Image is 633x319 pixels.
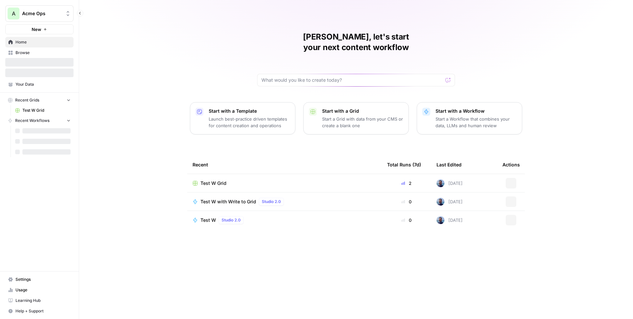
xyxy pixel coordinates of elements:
[322,116,403,129] p: Start a Grid with data from your CMS or create a blank one
[193,180,377,187] a: Test W Grid
[5,24,74,34] button: New
[5,95,74,105] button: Recent Grids
[209,116,290,129] p: Launch best-practice driven templates for content creation and operations
[209,108,290,114] p: Start with a Template
[5,47,74,58] a: Browse
[15,81,71,87] span: Your Data
[15,97,39,103] span: Recent Grids
[22,107,71,113] span: Test W Grid
[200,198,256,205] span: Test W with Write to Grid
[12,105,74,116] a: Test W Grid
[387,180,426,187] div: 2
[222,217,241,223] span: Studio 2.0
[190,102,295,134] button: Start with a TemplateLaunch best-practice driven templates for content creation and operations
[5,37,74,47] a: Home
[437,179,444,187] img: nzmv7wo2iw7oweuhef6gztoeqcdv
[200,217,216,223] span: Test W
[387,156,421,174] div: Total Runs (7d)
[5,116,74,126] button: Recent Workflows
[436,116,517,129] p: Start a Workflow that combines your data, LLMs and human review
[15,308,71,314] span: Help + Support
[322,108,403,114] p: Start with a Grid
[5,285,74,295] a: Usage
[5,306,74,316] button: Help + Support
[437,216,444,224] img: nzmv7wo2iw7oweuhef6gztoeqcdv
[387,217,426,223] div: 0
[22,10,62,17] span: Acme Ops
[15,50,71,56] span: Browse
[193,198,377,206] a: Test W with Write to GridStudio 2.0
[15,39,71,45] span: Home
[387,198,426,205] div: 0
[200,180,226,187] span: Test W Grid
[12,10,15,17] span: A
[417,102,522,134] button: Start with a WorkflowStart a Workflow that combines your data, LLMs and human review
[15,276,71,282] span: Settings
[15,298,71,304] span: Learning Hub
[436,108,517,114] p: Start with a Workflow
[5,274,74,285] a: Settings
[15,287,71,293] span: Usage
[257,32,455,53] h1: [PERSON_NAME], let's start your next content workflow
[303,102,409,134] button: Start with a GridStart a Grid with data from your CMS or create a blank one
[193,156,377,174] div: Recent
[437,179,463,187] div: [DATE]
[193,216,377,224] a: Test WStudio 2.0
[437,198,463,206] div: [DATE]
[5,79,74,90] a: Your Data
[437,198,444,206] img: nzmv7wo2iw7oweuhef6gztoeqcdv
[5,295,74,306] a: Learning Hub
[437,216,463,224] div: [DATE]
[437,156,462,174] div: Last Edited
[502,156,520,174] div: Actions
[32,26,41,33] span: New
[15,118,49,124] span: Recent Workflows
[261,77,443,83] input: What would you like to create today?
[262,199,281,205] span: Studio 2.0
[5,5,74,22] button: Workspace: Acme Ops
